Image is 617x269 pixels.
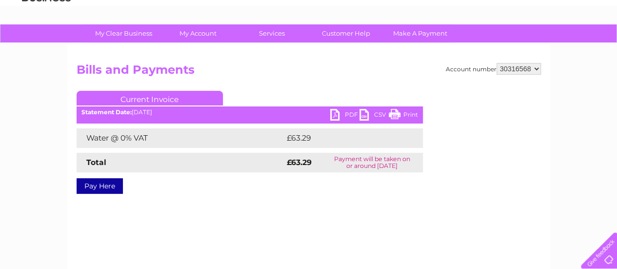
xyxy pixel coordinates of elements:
[585,41,608,49] a: Log out
[497,41,526,49] a: Telecoms
[81,108,132,116] b: Statement Date:
[380,24,460,42] a: Make A Payment
[359,109,389,123] a: CSV
[532,41,546,49] a: Blog
[21,25,71,55] img: logo.png
[77,109,423,116] div: [DATE]
[83,24,164,42] a: My Clear Business
[433,5,500,17] a: 0333 014 3131
[446,63,541,75] div: Account number
[77,63,541,82] h2: Bills and Payments
[330,109,359,123] a: PDF
[470,41,491,49] a: Energy
[552,41,576,49] a: Contact
[158,24,238,42] a: My Account
[306,24,386,42] a: Customer Help
[287,158,312,167] strong: £63.29
[77,178,123,194] a: Pay Here
[284,128,403,148] td: £63.29
[232,24,312,42] a: Services
[86,158,106,167] strong: Total
[445,41,464,49] a: Water
[389,109,418,123] a: Print
[77,128,284,148] td: Water @ 0% VAT
[321,153,423,172] td: Payment will be taken on or around [DATE]
[79,5,539,47] div: Clear Business is a trading name of Verastar Limited (registered in [GEOGRAPHIC_DATA] No. 3667643...
[77,91,223,105] a: Current Invoice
